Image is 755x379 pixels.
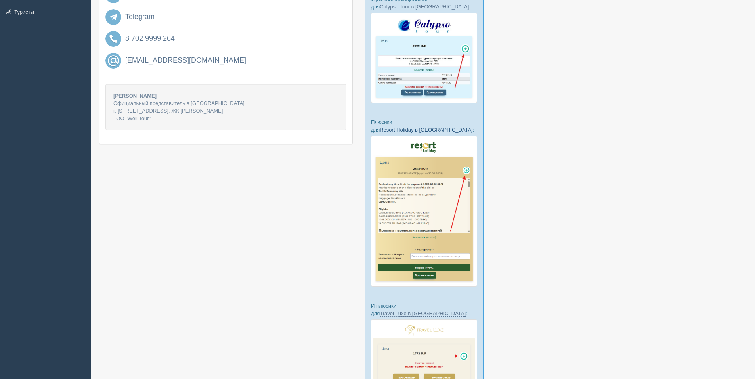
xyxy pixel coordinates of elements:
p: Плюсики для : [371,118,477,133]
img: telegram.svg [105,9,121,25]
a: [EMAIL_ADDRESS][DOMAIN_NAME] [125,57,346,65]
a: Calypso Tour в [GEOGRAPHIC_DATA] [380,4,469,10]
a: Telegram [125,13,346,21]
a: Resort Holiday в [GEOGRAPHIC_DATA] [380,127,473,133]
p: Официальный представитель в [GEOGRAPHIC_DATA] г. [STREET_ADDRESS], ЖК [PERSON_NAME] ТОО "Well Tour" [105,84,346,130]
b: [PERSON_NAME] [113,93,157,99]
img: resort-holiday-%D0%BF%D1%96%D0%B4%D0%B1%D1%96%D1%80%D0%BA%D0%B0-%D1%81%D1%80%D0%BC-%D0%B4%D0%BB%D... [371,136,477,287]
a: Travel Luxe в [GEOGRAPHIC_DATA] [380,310,466,317]
img: phone-1055012.svg [105,31,121,47]
p: И плюсики для : [371,302,477,317]
img: email.svg [105,53,121,69]
a: 8 702 9999 264 [125,35,346,43]
img: calypso-tour-proposal-crm-for-travel-agency.jpg [371,13,477,103]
